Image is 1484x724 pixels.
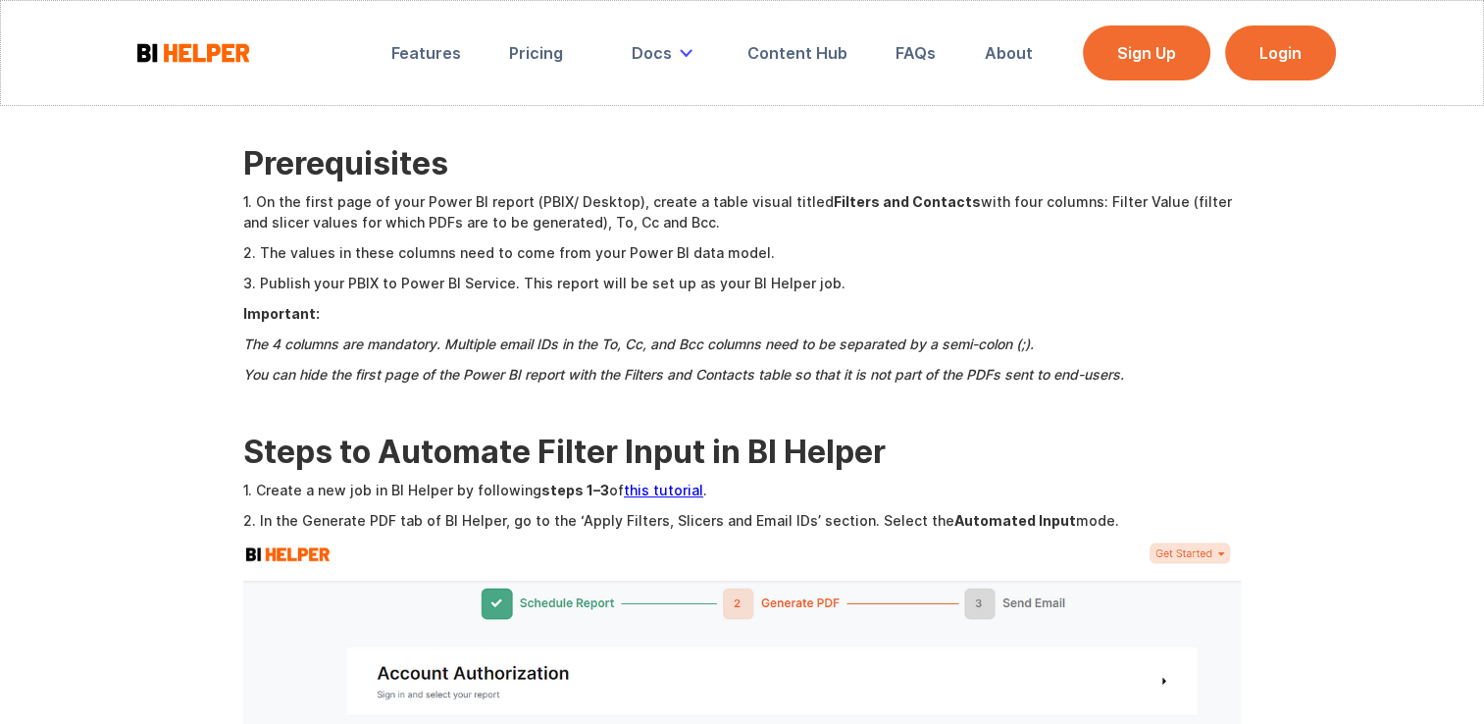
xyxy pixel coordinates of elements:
a: Pricing [495,31,577,75]
div: Pricing [509,43,563,63]
p: 1. On the first page of your Power BI report (PBIX/ Desktop), create a table visual titled with f... [243,191,1241,233]
strong: Steps to Automate Filter Input in BI Helper [243,433,886,471]
a: this tutorial [624,482,703,498]
div: About [985,43,1033,63]
em: You can hide the first page of the Power BI report with the Filters and Contacts table so that it... [243,366,1124,383]
a: About [971,31,1047,75]
div: Content Hub [747,43,847,63]
p: 3. Publish your PBIX to Power BI Service. This report will be set up as your BI Helper job. [243,273,1241,293]
a: Features [378,31,475,75]
p: ‍ [243,106,1241,127]
p: 1. Create a new job in BI Helper by following of . [243,480,1241,500]
em: The 4 columns are mandatory. Multiple email IDs in the To, Cc, and Bcc columns need to be separat... [243,336,1034,352]
strong: Prerequisites [243,144,448,182]
div: Docs [632,43,672,63]
a: Sign Up [1083,26,1210,80]
h2: ‍ [243,435,1241,470]
div: FAQs [896,43,936,63]
a: FAQs [882,31,949,75]
strong: Automated Input [954,512,1076,529]
a: Content Hub [734,31,861,75]
div: Features [391,43,461,63]
strong: Important: [243,305,320,322]
p: ‍ [243,394,1241,415]
strong: Filters and Contacts [834,193,981,210]
p: 2. In the Generate PDF tab of BI Helper, go to the ‘Apply Filters, Slicers and Email IDs’ section... [243,510,1241,531]
strong: steps 1–3 [541,482,609,498]
p: 2. The values in these columns need to come from your Power BI data model. [243,242,1241,263]
a: Login [1225,26,1336,80]
div: Docs [618,31,713,75]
